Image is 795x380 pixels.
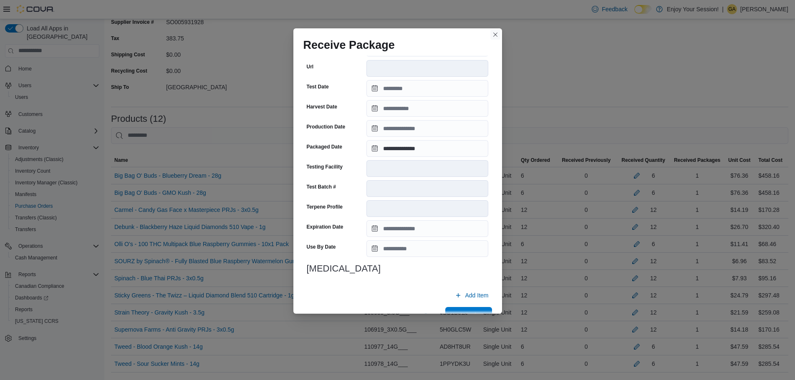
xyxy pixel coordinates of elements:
[307,123,346,130] label: Production Date
[366,240,488,257] input: Press the down key to open a popover containing a calendar.
[307,83,329,90] label: Test Date
[307,184,336,190] label: Test Batch #
[366,100,488,117] input: Press the down key to open a popover containing a calendar.
[366,120,488,137] input: Press the down key to open a popover containing a calendar.
[307,224,343,230] label: Expiration Date
[366,80,488,97] input: Press the down key to open a popover containing a calendar.
[307,164,343,170] label: Testing Facility
[445,307,492,324] button: Submit
[465,291,488,299] span: Add Item
[307,63,314,70] label: Url
[452,287,492,304] button: Add Item
[420,307,445,324] button: Cancel
[307,264,489,274] h3: [MEDICAL_DATA]
[307,143,342,150] label: Packaged Date
[424,311,442,320] span: Cancel
[307,244,336,250] label: Use By Date
[307,103,337,110] label: Harvest Date
[366,140,488,157] input: Press the down key to open a popover containing a calendar.
[490,30,500,40] button: Closes this modal window
[459,311,478,320] span: Submit
[366,220,488,237] input: Press the down key to open a popover containing a calendar.
[303,38,395,52] h1: Receive Package
[307,204,343,210] label: Terpene Profile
